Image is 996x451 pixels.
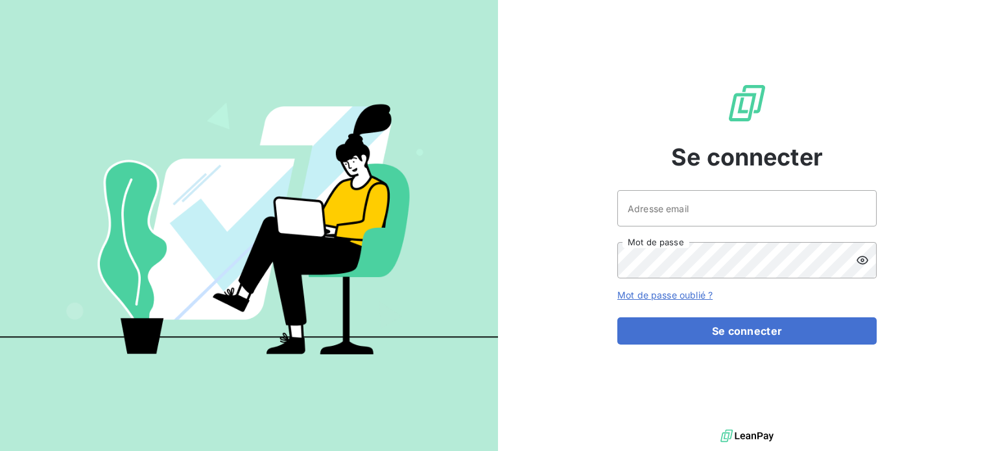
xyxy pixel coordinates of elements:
[720,426,774,446] img: logo
[617,190,877,226] input: placeholder
[617,289,713,300] a: Mot de passe oublié ?
[726,82,768,124] img: Logo LeanPay
[671,140,823,175] span: Se connecter
[617,317,877,345] button: Se connecter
